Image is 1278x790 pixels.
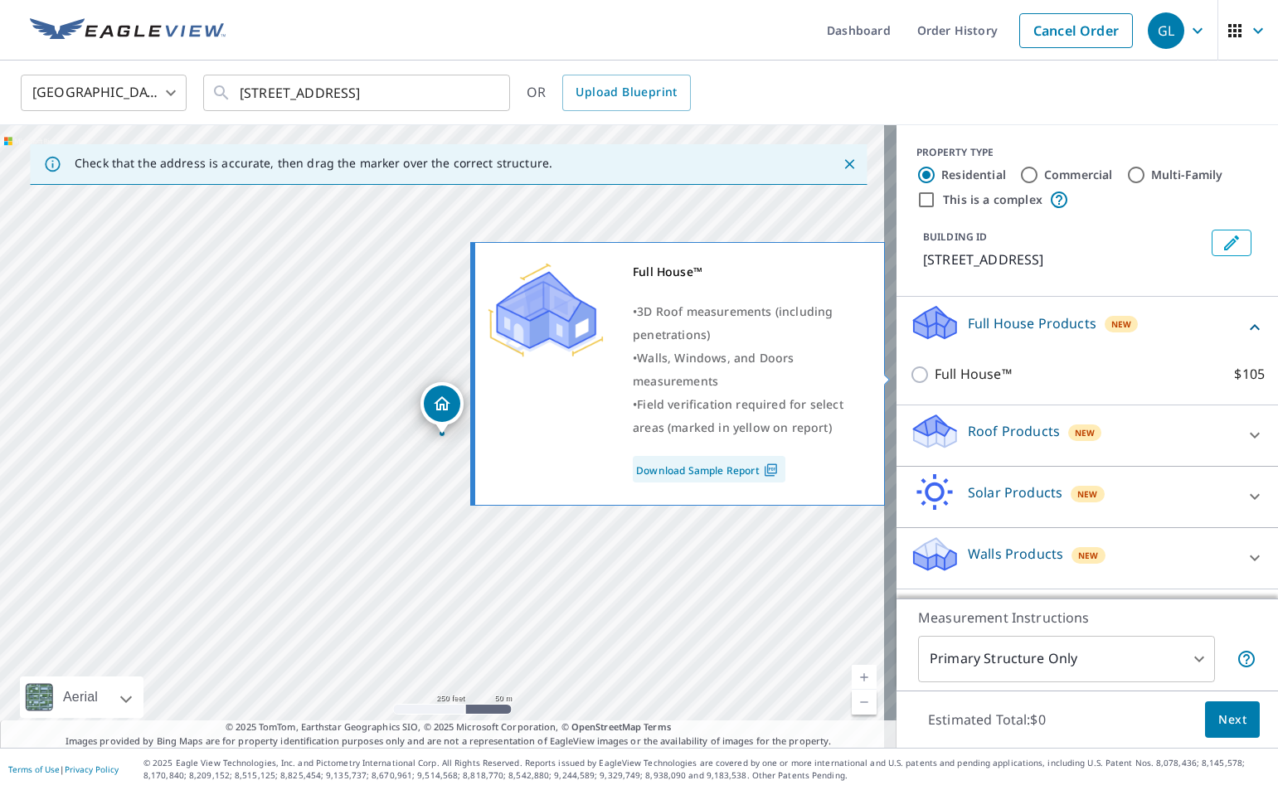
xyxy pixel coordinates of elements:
span: Next [1218,710,1246,730]
p: Full House Products [968,313,1096,333]
div: • [633,300,863,347]
p: Roof Products [968,421,1060,441]
span: 3D Roof measurements (including penetrations) [633,303,833,342]
span: Upload Blueprint [576,82,677,103]
p: Measurement Instructions [918,608,1256,628]
div: • [633,347,863,393]
div: Dropped pin, building 1, Residential property, 10173 W 135th Ave Cedar Lake, IN 46303 [420,382,464,434]
a: Terms [644,720,671,733]
div: Full House™ [633,260,863,284]
p: | [8,764,119,774]
div: Primary Structure Only [918,636,1215,682]
p: Estimated Total: $0 [915,701,1059,738]
div: Walls ProductsNew [910,535,1265,582]
span: Field verification required for select areas (marked in yellow on report) [633,396,843,435]
button: Edit building 1 [1212,230,1251,256]
p: Check that the address is accurate, then drag the marker over the correct structure. [75,156,552,171]
p: © 2025 Eagle View Technologies, Inc. and Pictometry International Corp. All Rights Reserved. Repo... [143,757,1270,782]
div: GL [1148,12,1184,49]
span: Walls, Windows, and Doors measurements [633,350,794,389]
p: Walls Products [968,544,1063,564]
a: Privacy Policy [65,763,119,775]
button: Next [1205,701,1260,739]
p: BUILDING ID [923,230,987,244]
a: Terms of Use [8,763,60,775]
div: Solar ProductsNew [910,473,1265,521]
span: New [1111,317,1132,331]
span: New [1077,487,1098,501]
div: OR [527,75,691,111]
label: Commercial [1044,167,1113,183]
img: Premium [488,260,604,360]
div: Aerial [58,676,103,718]
label: Residential [941,167,1006,183]
span: New [1075,426,1096,439]
div: • [633,393,863,439]
div: [GEOGRAPHIC_DATA] [21,70,187,116]
button: Close [838,153,860,175]
label: This is a complex [943,191,1042,208]
a: Current Level 17, Zoom In [852,665,877,690]
p: [STREET_ADDRESS] [923,250,1205,269]
a: Download Sample Report [633,456,785,482]
p: Solar Products [968,482,1062,502]
img: EV Logo [30,18,226,43]
div: Aerial [20,676,143,718]
a: Current Level 17, Zoom Out [852,690,877,715]
div: PROPERTY TYPE [916,145,1258,160]
div: Roof ProductsNew [910,412,1265,459]
span: New [1078,549,1099,562]
span: Your report will include only the primary structure on the property. For example, a detached gara... [1237,649,1256,669]
a: OpenStreetMap [571,720,641,733]
span: © 2025 TomTom, Earthstar Geographics SIO, © 2025 Microsoft Corporation, © [226,720,671,734]
a: Upload Blueprint [562,75,690,111]
img: Pdf Icon [760,463,782,477]
p: $105 [1234,364,1265,385]
label: Multi-Family [1151,167,1223,183]
a: Cancel Order [1019,13,1133,48]
div: Full House ProductsNew [910,303,1265,351]
p: Full House™ [935,364,1012,385]
input: Search by address or latitude-longitude [240,70,476,116]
